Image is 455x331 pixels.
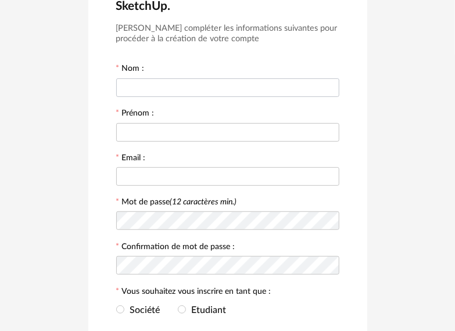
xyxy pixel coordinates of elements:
[116,243,235,253] label: Confirmation de mot de passe :
[116,109,155,120] label: Prénom :
[116,23,339,45] h3: [PERSON_NAME] compléter les informations suivantes pour procéder à la création de votre compte
[186,305,227,315] span: Etudiant
[170,198,237,206] i: (12 caractères min.)
[124,305,160,315] span: Société
[116,64,145,75] label: Nom :
[116,287,271,298] label: Vous souhaitez vous inscrire en tant que :
[116,154,146,164] label: Email :
[122,198,237,206] label: Mot de passe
